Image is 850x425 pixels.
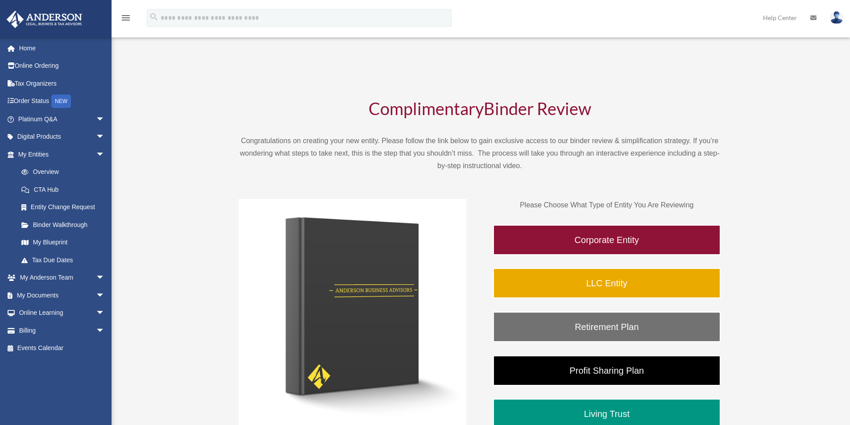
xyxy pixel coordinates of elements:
a: Online Learningarrow_drop_down [6,304,118,322]
a: menu [120,16,131,23]
a: Binder Walkthrough [12,216,114,234]
span: arrow_drop_down [96,269,114,287]
a: Tax Due Dates [12,251,118,269]
a: My Documentsarrow_drop_down [6,286,118,304]
img: User Pic [830,11,843,24]
a: Home [6,39,118,57]
a: Tax Organizers [6,74,118,92]
span: Binder Review [484,98,591,119]
a: My Entitiesarrow_drop_down [6,145,118,163]
a: My Anderson Teamarrow_drop_down [6,269,118,287]
span: arrow_drop_down [96,304,114,322]
a: LLC Entity [493,268,721,298]
span: arrow_drop_down [96,128,114,146]
a: Overview [12,163,118,181]
i: search [149,12,159,22]
a: Platinum Q&Aarrow_drop_down [6,110,118,128]
p: Please Choose What Type of Entity You Are Reviewing [493,199,721,211]
img: Anderson Advisors Platinum Portal [4,11,85,28]
a: Events Calendar [6,339,118,357]
div: NEW [51,95,71,108]
a: Corporate Entity [493,225,721,255]
i: menu [120,12,131,23]
a: Digital Productsarrow_drop_down [6,128,118,146]
a: CTA Hub [12,181,118,198]
a: Billingarrow_drop_down [6,322,118,339]
p: Congratulations on creating your new entity. Please follow the link below to gain exclusive acces... [239,135,721,172]
span: Complimentary [369,98,484,119]
a: Online Ordering [6,57,118,75]
a: Profit Sharing Plan [493,355,721,386]
span: arrow_drop_down [96,286,114,305]
a: Entity Change Request [12,198,118,216]
a: Order StatusNEW [6,92,118,111]
a: My Blueprint [12,234,118,252]
span: arrow_drop_down [96,110,114,128]
span: arrow_drop_down [96,322,114,340]
span: arrow_drop_down [96,145,114,164]
a: Retirement Plan [493,312,721,342]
